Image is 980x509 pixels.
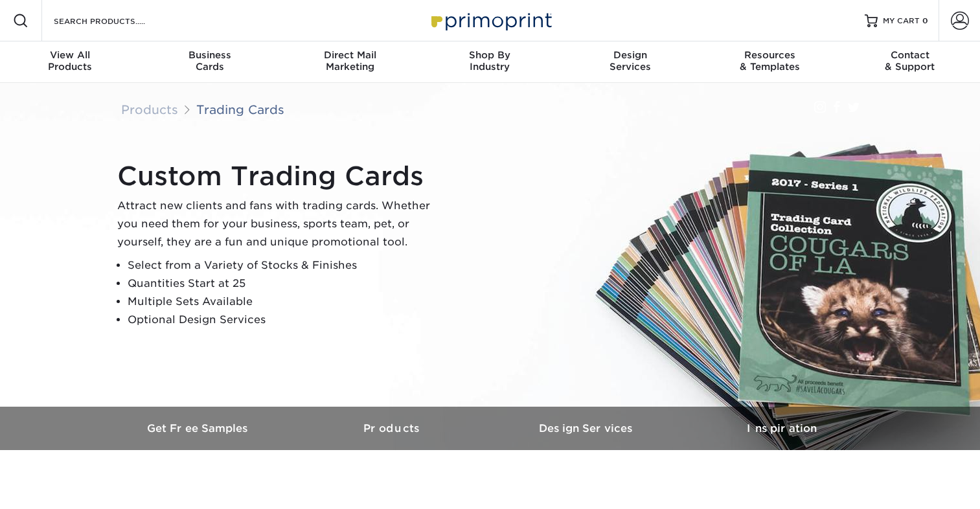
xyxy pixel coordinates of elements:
[102,422,296,435] h3: Get Free Samples
[128,256,441,275] li: Select from a Variety of Stocks & Finishes
[128,311,441,329] li: Optional Design Services
[922,16,928,25] span: 0
[280,49,420,61] span: Direct Mail
[140,41,280,83] a: BusinessCards
[280,41,420,83] a: Direct MailMarketing
[140,49,280,61] span: Business
[420,41,560,83] a: Shop ByIndustry
[420,49,560,61] span: Shop By
[280,49,420,73] div: Marketing
[840,41,980,83] a: Contact& Support
[490,407,685,450] a: Design Services
[883,16,920,27] span: MY CART
[296,422,490,435] h3: Products
[52,13,179,28] input: SEARCH PRODUCTS.....
[102,407,296,450] a: Get Free Samples
[685,422,879,435] h3: Inspiration
[420,49,560,73] div: Industry
[700,41,840,83] a: Resources& Templates
[560,49,700,73] div: Services
[685,407,879,450] a: Inspiration
[490,422,685,435] h3: Design Services
[560,41,700,83] a: DesignServices
[560,49,700,61] span: Design
[196,102,284,117] a: Trading Cards
[128,293,441,311] li: Multiple Sets Available
[117,197,441,251] p: Attract new clients and fans with trading cards. Whether you need them for your business, sports ...
[117,161,441,192] h1: Custom Trading Cards
[128,275,441,293] li: Quantities Start at 25
[840,49,980,61] span: Contact
[840,49,980,73] div: & Support
[700,49,840,73] div: & Templates
[700,49,840,61] span: Resources
[121,102,178,117] a: Products
[140,49,280,73] div: Cards
[296,407,490,450] a: Products
[426,6,555,34] img: Primoprint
